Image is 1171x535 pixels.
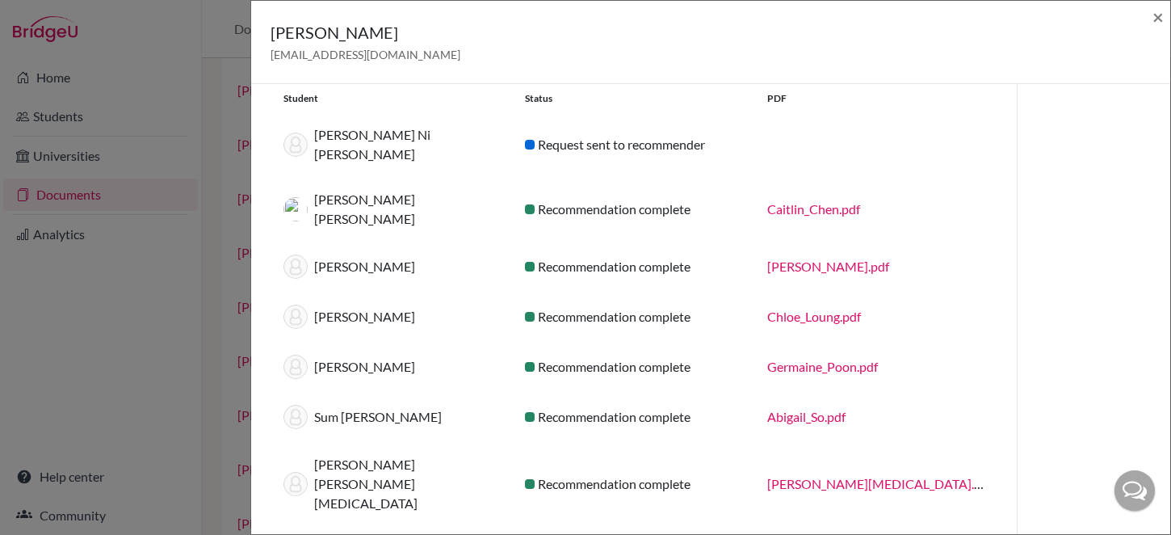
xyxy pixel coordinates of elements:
div: Status [513,91,754,106]
div: Recommendation complete [513,200,754,219]
div: Request sent to recommender [513,135,754,154]
img: thumb_default-9baad8e6c595f6d87dbccf3bc005204999cb094ff98a76d4c88bb8097aa52fd3.png [283,472,308,496]
img: thumb_default-9baad8e6c595f6d87dbccf3bc005204999cb094ff98a76d4c88bb8097aa52fd3.png [283,255,308,279]
a: Chloe_Loung.pdf [767,309,861,324]
div: PDF [755,91,997,106]
span: [EMAIL_ADDRESS][DOMAIN_NAME] [271,48,460,61]
img: thumb_default-9baad8e6c595f6d87dbccf3bc005204999cb094ff98a76d4c88bb8097aa52fd3.png [283,355,308,379]
img: thumb_default-9baad8e6c595f6d87dbccf3bc005204999cb094ff98a76d4c88bb8097aa52fd3.png [283,133,308,157]
img: thumb_default-9baad8e6c595f6d87dbccf3bc005204999cb094ff98a76d4c88bb8097aa52fd3.png [283,405,308,429]
a: Caitlin_Chen.pdf [767,201,860,217]
div: Recommendation complete [513,474,754,494]
a: Abigail_So.pdf [767,409,846,424]
span: × [1152,5,1164,28]
div: Sum [PERSON_NAME] [271,405,513,429]
div: [PERSON_NAME] [PERSON_NAME] [271,190,513,229]
img: thumb_default-9baad8e6c595f6d87dbccf3bc005204999cb094ff98a76d4c88bb8097aa52fd3.png [283,305,308,329]
div: Student [271,91,513,106]
div: [PERSON_NAME] [271,355,513,379]
button: Close [1152,7,1164,27]
span: Help [37,11,70,26]
div: [PERSON_NAME] [PERSON_NAME][MEDICAL_DATA] [271,455,513,513]
img: thumb_9A96072F-42DD-4C03-92B8-7E6F26272F10.png [283,197,308,221]
div: Recommendation complete [513,407,754,427]
div: Recommendation complete [513,307,754,326]
div: [PERSON_NAME] [271,305,513,329]
div: Recommendation complete [513,257,754,276]
div: [PERSON_NAME] Ni [PERSON_NAME] [271,125,513,164]
a: [PERSON_NAME][MEDICAL_DATA].pdf [767,476,993,491]
a: [PERSON_NAME].pdf [767,259,889,274]
div: Recommendation complete [513,357,754,377]
div: [PERSON_NAME] [271,255,513,279]
h5: [PERSON_NAME] [271,20,460,44]
a: Germaine_Poon.pdf [767,359,878,374]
